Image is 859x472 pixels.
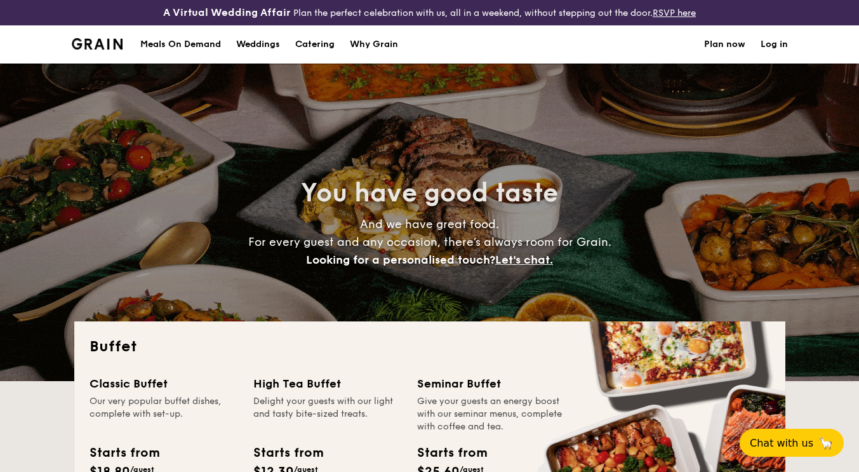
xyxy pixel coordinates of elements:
div: Give your guests an energy boost with our seminar menus, complete with coffee and tea. [417,395,566,433]
a: Log in [761,25,788,64]
a: Plan now [704,25,745,64]
h4: A Virtual Wedding Affair [163,5,291,20]
img: Grain [72,38,123,50]
span: 🦙 [818,436,834,450]
button: Chat with us🦙 [740,429,844,457]
div: Why Grain [350,25,398,64]
div: High Tea Buffet [253,375,402,393]
div: Weddings [236,25,280,64]
a: Why Grain [342,25,406,64]
span: Looking for a personalised touch? [306,253,495,267]
a: Catering [288,25,342,64]
h1: Catering [295,25,335,64]
div: Meals On Demand [140,25,221,64]
div: Our very popular buffet dishes, complete with set-up. [90,395,238,433]
div: Plan the perfect celebration with us, all in a weekend, without stepping out the door. [143,5,716,20]
span: And we have great food. For every guest and any occasion, there’s always room for Grain. [248,217,611,267]
a: RSVP here [653,8,696,18]
a: Logotype [72,38,123,50]
span: You have good taste [301,178,558,208]
div: Delight your guests with our light and tasty bite-sized treats. [253,395,402,433]
div: Classic Buffet [90,375,238,393]
a: Meals On Demand [133,25,229,64]
div: Starts from [417,443,486,462]
h2: Buffet [90,337,770,357]
a: Weddings [229,25,288,64]
span: Let's chat. [495,253,553,267]
div: Starts from [90,443,159,462]
div: Starts from [253,443,323,462]
span: Chat with us [750,437,813,449]
div: Seminar Buffet [417,375,566,393]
